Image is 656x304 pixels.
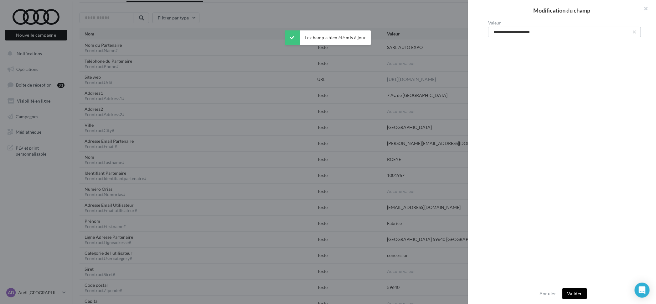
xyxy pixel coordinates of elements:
[537,290,559,297] button: Annuler
[478,8,646,13] h2: Modification du champ
[562,288,587,299] button: Valider
[285,30,371,45] div: Le champ a bien été mis à jour
[488,21,641,25] label: Valeur
[635,283,650,298] div: Open Intercom Messenger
